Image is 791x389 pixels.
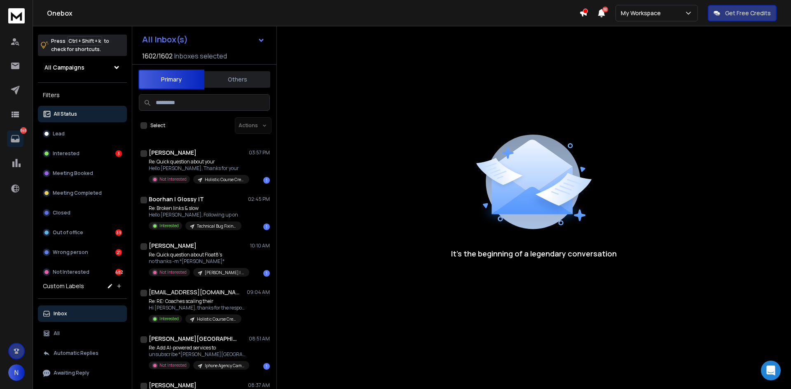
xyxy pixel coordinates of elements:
[138,70,204,89] button: Primary
[159,269,187,275] p: Not Interested
[54,111,77,117] p: All Status
[205,363,244,369] p: Iphone Agency Campaign
[197,223,236,229] p: Technical Bug Fixing and Loading Speed | EU
[149,165,248,172] p: Hello [PERSON_NAME], Thanks for your
[38,145,127,162] button: Interested3
[115,229,122,236] div: 39
[204,70,270,89] button: Others
[38,106,127,122] button: All Status
[197,316,236,322] p: Holistic Course Creator Campaign | [DATE]
[38,205,127,221] button: Closed
[248,196,270,203] p: 02:45 PM
[263,363,270,370] div: 1
[115,249,122,256] div: 21
[249,149,270,156] p: 03:57 PM
[53,150,80,157] p: Interested
[149,242,197,250] h1: [PERSON_NAME]
[44,63,84,72] h1: All Campaigns
[149,258,248,265] p: no thanks -m *[PERSON_NAME]*
[159,223,179,229] p: Interested
[115,150,122,157] div: 3
[53,229,83,236] p: Out of office
[761,361,781,380] div: Open Intercom Messenger
[150,122,165,129] label: Select
[149,212,241,218] p: Hello [PERSON_NAME], Following up on
[621,9,664,17] p: My Workspace
[38,126,127,142] button: Lead
[142,51,173,61] span: 1602 / 1602
[38,59,127,76] button: All Campaigns
[7,130,23,147] a: 545
[708,5,777,21] button: Get Free Credits
[53,210,70,216] p: Closed
[149,252,248,258] p: Re: Quick question about Float8’s
[54,370,89,376] p: Awaiting Reply
[8,8,25,23] img: logo
[38,244,127,261] button: Wrong person21
[263,224,270,230] div: 1
[249,335,270,342] p: 08:51 AM
[451,248,617,259] p: It’s the beginning of a legendary conversation
[53,190,102,196] p: Meeting Completed
[67,36,102,46] span: Ctrl + Shift + k
[602,7,608,12] span: 50
[142,35,188,44] h1: All Inbox(s)
[174,51,227,61] h3: Inboxes selected
[149,345,248,351] p: Re: Add AI-powered services to
[38,89,127,101] h3: Filters
[248,382,270,389] p: 08:37 AM
[149,205,241,212] p: Re: Broken links & slow
[53,130,65,137] p: Lead
[38,165,127,182] button: Meeting Booked
[54,330,60,337] p: All
[47,8,579,18] h1: Onebox
[38,185,127,201] button: Meeting Completed
[149,158,248,165] p: Re: Quick question about your
[43,282,84,290] h3: Custom Labels
[149,298,248,305] p: Re: RE: Coaches scaling their
[159,362,187,368] p: Not Interested
[159,316,179,322] p: Interested
[136,31,271,48] button: All Inbox(s)
[51,37,109,54] p: Press to check for shortcuts.
[149,305,248,311] p: Hi [PERSON_NAME], thanks for the response.
[38,305,127,322] button: Inbox
[247,289,270,296] p: 09:04 AM
[263,270,270,277] div: 1
[115,269,122,275] div: 482
[8,364,25,381] button: N
[159,176,187,182] p: Not Interested
[205,270,244,276] p: [PERSON_NAME] | [DATE]
[20,127,27,134] p: 545
[263,177,270,184] div: 1
[53,170,93,177] p: Meeting Booked
[725,9,771,17] p: Get Free Credits
[205,177,244,183] p: Holistic Course Creator Campaign | [DATE]
[149,149,197,157] h1: [PERSON_NAME]
[149,195,204,203] h1: Boorhan | Glossy IT
[38,325,127,342] button: All
[38,224,127,241] button: Out of office39
[53,269,89,275] p: Not Interested
[53,249,88,256] p: Wrong person
[149,351,248,358] p: unsubscribe *[PERSON_NAME][GEOGRAPHIC_DATA]* CEO +385
[250,242,270,249] p: 10:10 AM
[54,350,98,356] p: Automatic Replies
[54,310,67,317] p: Inbox
[38,345,127,361] button: Automatic Replies
[149,335,239,343] h1: [PERSON_NAME][GEOGRAPHIC_DATA]
[38,365,127,381] button: Awaiting Reply
[149,288,239,296] h1: [EMAIL_ADDRESS][DOMAIN_NAME]
[38,264,127,280] button: Not Interested482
